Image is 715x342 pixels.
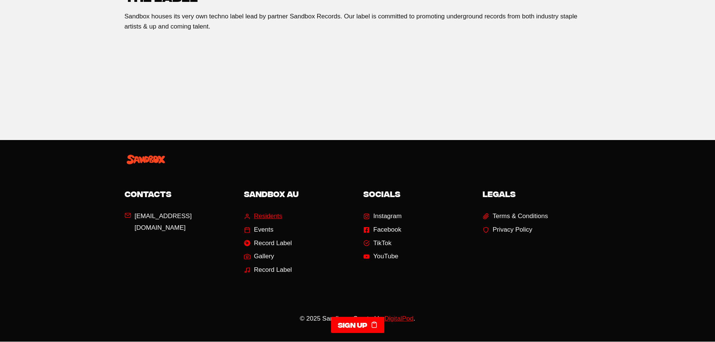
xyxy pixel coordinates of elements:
[493,211,548,222] span: Terms & Conditions
[373,211,402,222] span: Instagram
[363,251,399,262] a: YouTube
[125,188,233,199] h5: CONTACTS
[363,188,471,199] h5: SOCIALS
[254,224,274,236] span: Events
[373,251,399,262] span: YouTube
[254,251,274,262] span: Gallery
[125,11,591,32] p: Sandbox houses its very own techno label lead by partner Sandbox Records. Our label is committed ...
[373,224,402,236] span: Facebook
[338,319,367,330] span: Sign up
[284,44,431,107] iframe: Spotify Embed: HARD MF
[244,188,352,199] h5: SANDBOX AU
[363,211,402,222] a: Instagram
[125,211,233,234] a: [EMAIL_ADDRESS][DOMAIN_NAME]
[244,238,292,249] a: Record Label
[244,264,292,276] a: Record Label
[483,211,548,222] a: Terms & Conditions
[254,211,283,222] span: Residents
[254,238,292,249] span: Record Label
[331,317,384,333] a: Sign up
[493,224,533,236] span: Privacy Policy
[254,264,292,276] span: Record Label
[483,224,533,236] a: Privacy Policy
[363,238,392,249] a: TikTok
[443,44,591,107] iframe: Spotify Embed: Tearin&apos; Up My Heart
[363,224,402,236] a: Facebook
[244,224,274,236] a: Events
[483,188,591,199] h5: LEGALS
[373,238,392,249] span: TikTok
[125,44,272,107] iframe: Spotify Embed: CHUPO
[135,211,233,234] span: [EMAIL_ADDRESS][DOMAIN_NAME]
[244,211,283,222] a: Residents
[244,251,274,262] a: Gallery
